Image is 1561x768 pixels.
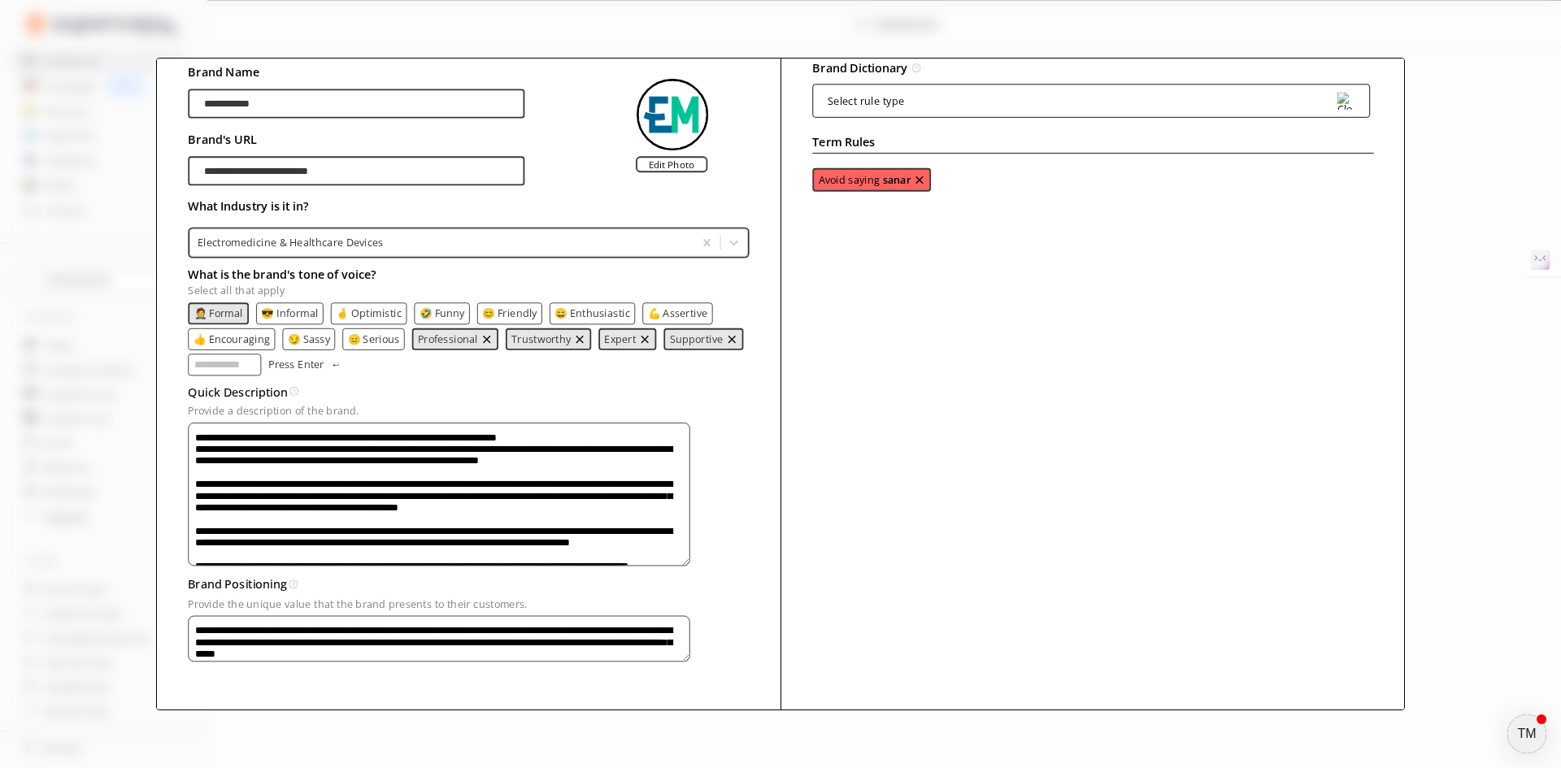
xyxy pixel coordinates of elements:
[812,168,931,192] div: avoid-text-list
[261,307,318,319] button: 😎 Informal
[268,354,341,375] button: Press Enter Press Enter
[639,333,650,345] img: delete
[574,333,585,345] button: remove Trustworthy
[480,333,492,345] img: delete
[188,423,690,566] textarea: textarea-textarea
[812,57,907,79] h2: Brand Dictionary
[268,358,324,370] p: Press Enter
[1507,714,1546,753] div: atlas-message-author-avatar
[188,302,749,375] div: tone-text-list
[193,333,270,345] button: 👍 Encouraging
[726,333,737,345] img: delete
[188,405,749,416] p: Provide a description of the brand.
[288,333,330,345] button: 😏 Sassy
[511,333,571,345] button: Trustworthy
[913,174,924,185] img: delete
[188,284,749,296] p: Select all that apply
[1507,714,1546,753] button: atlas-launcher
[726,333,737,345] button: remove Supportive
[636,156,707,172] label: Edit Photo
[336,307,402,319] button: 🤞 Optimistic
[882,174,910,185] b: sanar
[1337,92,1354,110] img: Close
[574,333,585,345] img: delete
[812,131,874,153] h2: Term Rules
[418,333,478,345] button: Professional
[554,307,630,319] button: 😄 Enthusiastic
[332,362,341,367] img: Press Enter
[188,615,690,662] textarea: textarea-textarea
[188,380,287,402] h3: Quick Description
[420,307,465,319] button: 🤣 Funny
[188,263,749,284] h2: What is the brand's tone of voice?
[188,89,524,118] input: brand-persona-input-input
[188,195,749,217] h2: What Industry is it in?
[604,333,636,345] button: Expert
[637,78,708,150] img: Close
[188,573,287,595] h3: Brand Positioning
[289,387,298,396] img: Tooltip Icon
[188,598,749,610] p: Provide the unique value that the brand presents to their customers.
[911,63,920,72] img: Tooltip Icon
[188,128,524,150] h2: Brand's URL
[670,333,724,345] button: Supportive
[818,174,880,185] p: Avoid saying
[188,156,524,185] input: brand-persona-input-input
[480,333,492,345] button: remove Professional
[194,307,243,319] button: 🤵 Formal
[289,579,298,588] img: Tooltip Icon
[348,333,400,345] button: 😑 Serious
[482,307,537,319] button: 😊 Friendly
[188,61,524,83] h2: Brand Name
[648,307,708,319] button: 💪 Assertive
[639,333,650,345] button: remove Expert
[828,95,904,106] div: Select rule type
[188,354,261,375] input: tone-input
